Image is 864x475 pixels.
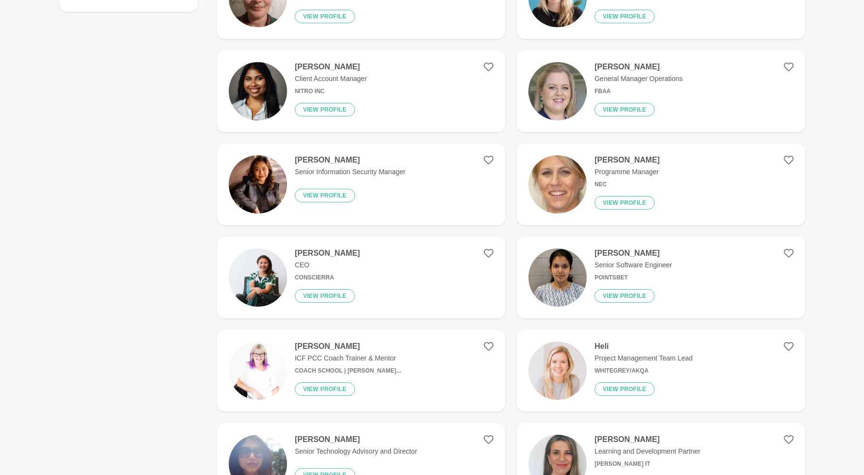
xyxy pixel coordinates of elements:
[295,446,417,457] p: Senior Technology Advisory and Director
[295,382,355,396] button: View profile
[594,289,655,303] button: View profile
[517,330,805,411] a: HeliProject Management Team LeadwhiteGREY/AKQAView profile
[594,103,655,116] button: View profile
[229,248,287,307] img: 11961c34e7ac67cc085e95f2ec431d591001004f-1200x800.jpg
[295,248,360,258] h4: [PERSON_NAME]
[295,74,367,84] p: Client Account Manager
[594,88,682,95] h6: FBAA
[295,103,355,116] button: View profile
[229,155,287,213] img: adaf540da803ca895e9a8fa778868e9450db156c-587x806.jpg
[594,196,655,210] button: View profile
[517,144,805,225] a: [PERSON_NAME]Programme ManagerNECView profile
[295,274,360,281] h6: Conscierra
[528,62,587,120] img: efb1e6baca0963a48562ed9088362cce1bcfd126-800x800.jpg
[217,144,505,225] a: [PERSON_NAME]Senior Information Security ManagerView profile
[594,274,672,281] h6: Pointsbet
[594,460,700,468] h6: [PERSON_NAME] IT
[229,62,287,120] img: 69880d4605d9c2b83ee61feadbc9fb9a905d98f4-1666x2500.jpg
[295,353,401,363] p: ICF PCC Coach Trainer & Mentor
[594,435,700,444] h4: [PERSON_NAME]
[295,260,360,270] p: CEO
[295,62,367,72] h4: [PERSON_NAME]
[594,446,700,457] p: Learning and Development Partner
[295,342,401,351] h4: [PERSON_NAME]
[594,62,682,72] h4: [PERSON_NAME]
[594,367,693,375] h6: whiteGREY/AKQA
[295,167,406,177] p: Senior Information Security Manager
[594,10,655,23] button: View profile
[528,155,587,213] img: 20563db9f6a3d1aea4bee558a2014f74dba15480-120x120.jpg
[594,167,660,177] p: Programme Manager
[594,74,682,84] p: General Manager Operations
[594,342,693,351] h4: Heli
[517,50,805,132] a: [PERSON_NAME]General Manager OperationsFBAAView profile
[295,155,406,165] h4: [PERSON_NAME]
[295,189,355,202] button: View profile
[295,435,417,444] h4: [PERSON_NAME]
[517,237,805,318] a: [PERSON_NAME]Senior Software EngineerPointsbetView profile
[229,342,287,400] img: fce8846dfc9915dc30a9b5013df766b3f18915bb-3080x3838.jpg
[295,367,401,375] h6: Coach School | [PERSON_NAME]...
[528,248,587,307] img: fc8a3dced97ba5ddc515f4ed628dbde7b8292ddd-1518x2024.jpg
[217,237,505,318] a: [PERSON_NAME]CEOConscierraView profile
[594,181,660,188] h6: NEC
[295,88,367,95] h6: Nitro Inc
[594,155,660,165] h4: [PERSON_NAME]
[295,10,355,23] button: View profile
[217,50,505,132] a: [PERSON_NAME]Client Account ManagerNitro IncView profile
[295,289,355,303] button: View profile
[594,353,693,363] p: Project Management Team Lead
[594,260,672,270] p: Senior Software Engineer
[528,342,587,400] img: 55ddf3e14f0a47ac3963e7bd2996ccf1b28022e1-500x500.jpg
[594,248,672,258] h4: [PERSON_NAME]
[217,330,505,411] a: [PERSON_NAME]ICF PCC Coach Trainer & MentorCoach School | [PERSON_NAME]...View profile
[594,382,655,396] button: View profile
